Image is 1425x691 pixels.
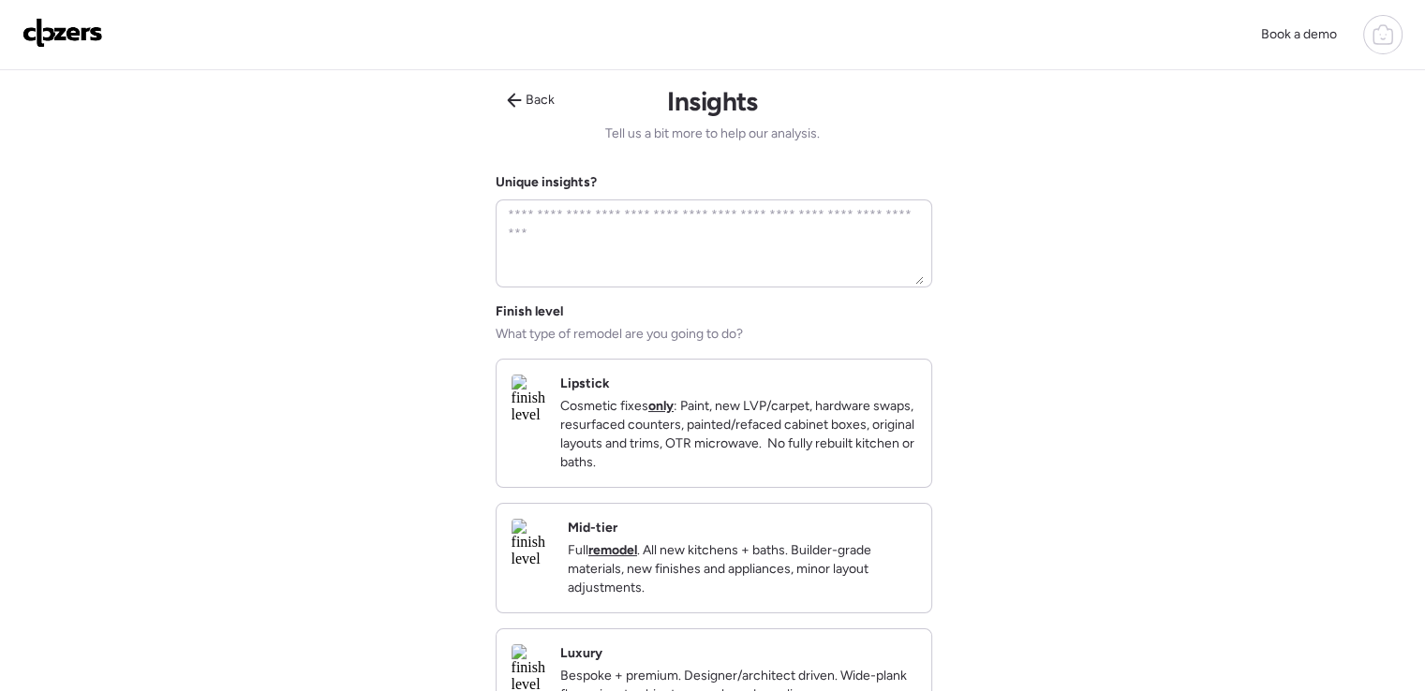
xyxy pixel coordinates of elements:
[568,519,617,537] h2: Mid-tier
[512,375,545,423] img: finish level
[560,397,916,472] p: Cosmetic fixes : Paint, new LVP/carpet, hardware swaps, resurfaced counters, painted/refaced cabi...
[667,85,758,117] h1: Insights
[496,302,563,321] span: Finish level
[496,325,743,344] span: What type of remodel are you going to do?
[1261,26,1337,42] span: Book a demo
[648,398,674,414] strong: only
[512,519,553,567] img: finish level
[560,644,602,663] h2: Luxury
[568,541,916,597] p: Full . All new kitchens + baths. Builder-grade materials, new finishes and appliances, minor layo...
[588,542,637,558] strong: remodel
[526,91,555,110] span: Back
[496,174,597,190] label: Unique insights?
[605,125,820,143] span: Tell us a bit more to help our analysis.
[560,375,610,393] h2: Lipstick
[22,18,103,48] img: Logo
